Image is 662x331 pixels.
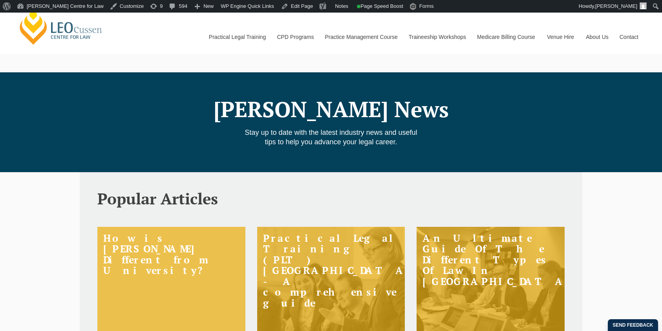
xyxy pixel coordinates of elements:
h6: Stay up to date with the latest industry news and useful tips to help you advance your legal career. [243,128,419,147]
a: Practical Legal Training [203,20,271,54]
a: About Us [580,20,614,54]
a: Contact [614,20,644,54]
a: Venue Hire [541,20,580,54]
a: Medicare Billing Course [471,20,541,54]
a: Traineeship Workshops [403,20,471,54]
h2: Popular Articles [97,190,565,207]
a: [PERSON_NAME] Centre for Law [18,9,104,46]
a: CPD Programs [271,20,319,54]
h1: [PERSON_NAME] News [86,97,576,121]
iframe: LiveChat chat widget [609,278,642,311]
span: [PERSON_NAME] [595,3,637,9]
a: Practice Management Course [319,20,403,54]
